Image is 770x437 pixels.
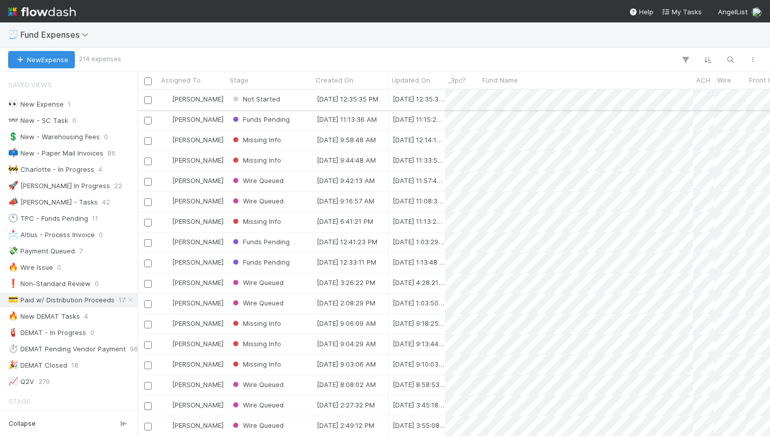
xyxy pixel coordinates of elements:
[393,400,445,410] div: [DATE] 3:45:18 PM
[162,115,171,123] img: avatar_85e0c86c-7619-463d-9044-e681ba95f3b2.png
[8,181,18,190] span: 🚀
[172,299,224,307] span: [PERSON_NAME]
[393,298,445,308] div: [DATE] 1:03:50 PM
[717,75,731,85] span: Wire
[144,423,152,430] input: Toggle Row Selected
[162,175,224,186] div: [PERSON_NAME]
[144,260,152,267] input: Toggle Row Selected
[162,196,224,206] div: [PERSON_NAME]
[162,278,171,287] img: avatar_85e0c86c-7619-463d-9044-e681ba95f3b2.png
[317,400,375,410] div: [DATE] 2:27:32 PM
[162,379,224,390] div: [PERSON_NAME]
[162,400,224,410] div: [PERSON_NAME]
[393,420,445,430] div: [DATE] 3:55:08 PM
[8,377,18,385] span: 📈
[162,136,171,144] img: avatar_93b89fca-d03a-423a-b274-3dd03f0a621f.png
[696,75,710,85] span: ACH
[231,196,284,206] div: Wire Queued
[162,298,224,308] div: [PERSON_NAME]
[8,295,18,304] span: 💳
[90,326,94,339] span: 0
[393,175,445,186] div: [DATE] 11:57:48 AM
[172,95,224,103] span: [PERSON_NAME]
[393,277,445,288] div: [DATE] 4:28:21 PM
[393,339,445,349] div: [DATE] 9:13:44 AM
[8,263,18,271] span: 🔥
[102,196,110,209] span: 42
[162,340,171,348] img: avatar_abca0ba5-4208-44dd-8897-90682736f166.png
[172,319,224,327] span: [PERSON_NAME]
[317,298,375,308] div: [DATE] 2:08:29 PM
[8,214,18,222] span: 🕚
[231,299,284,307] span: Wire Queued
[172,238,224,246] span: [PERSON_NAME]
[162,95,171,103] img: avatar_85e0c86c-7619-463d-9044-e681ba95f3b2.png
[393,379,445,390] div: [DATE] 8:58:53 AM
[231,257,290,267] div: Funds Pending
[8,131,100,143] div: New - Warehousing Fees
[8,163,94,176] div: Charlotte - In Progress
[172,197,224,205] span: [PERSON_NAME]
[231,277,284,288] div: Wire Queued
[231,238,290,246] span: Funds Pending
[8,277,91,290] div: Non-Standard Review
[317,318,376,328] div: [DATE] 9:06:09 AM
[144,178,152,186] input: Toggle Row Selected
[231,156,281,164] span: Missing Info
[231,360,281,368] span: Missing Info
[393,94,445,104] div: [DATE] 12:35:36 PM
[231,318,281,328] div: Missing Info
[162,176,171,185] img: avatar_93b89fca-d03a-423a-b274-3dd03f0a621f.png
[317,257,376,267] div: [DATE] 12:33:11 PM
[162,114,224,124] div: [PERSON_NAME]
[482,75,518,85] span: Fund Name
[8,165,18,173] span: 🚧
[231,319,281,327] span: Missing Info
[392,75,430,85] span: Updated On
[316,75,353,85] span: Created On
[72,114,76,127] span: 0
[172,380,224,389] span: [PERSON_NAME]
[79,245,82,258] span: 7
[231,421,284,429] span: Wire Queued
[8,74,52,95] span: Saved Views
[79,55,121,64] small: 214 expenses
[8,312,18,320] span: 🔥
[8,98,64,111] div: New Expense
[231,258,290,266] span: Funds Pending
[8,328,18,337] span: 🧯
[144,300,152,308] input: Toggle Row Selected
[8,114,68,127] div: New - SC Task
[104,131,108,143] span: 0
[317,359,376,369] div: [DATE] 9:03:06 AM
[317,420,374,430] div: [DATE] 2:49:12 PM
[162,216,224,226] div: [PERSON_NAME]
[8,30,18,39] span: 🧾
[144,96,152,104] input: Toggle Row Selected
[231,115,290,123] span: Funds Pending
[99,228,103,241] span: 0
[172,258,224,266] span: [PERSON_NAME]
[144,198,152,206] input: Toggle Row Selected
[231,176,284,185] span: Wire Queued
[231,216,281,226] div: Missing Info
[8,361,18,369] span: 🎉
[8,116,18,124] span: 👓
[92,212,98,225] span: 11
[317,379,376,390] div: [DATE] 8:08:02 AM
[162,318,224,328] div: [PERSON_NAME]
[231,379,284,390] div: Wire Queued
[172,340,224,348] span: [PERSON_NAME]
[172,421,224,429] span: [PERSON_NAME]
[162,277,224,288] div: [PERSON_NAME]
[162,359,224,369] div: [PERSON_NAME]
[317,339,376,349] div: [DATE] 9:04:29 AM
[144,219,152,226] input: Toggle Row Selected
[8,326,86,339] div: DEMAT - In Progress
[144,341,152,349] input: Toggle Row Selected
[20,30,94,40] span: Fund Expenses
[8,228,95,241] div: Altius - Process Invoice
[8,179,110,192] div: [PERSON_NAME] In Progress
[662,8,702,16] span: My Tasks
[172,217,224,225] span: [PERSON_NAME]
